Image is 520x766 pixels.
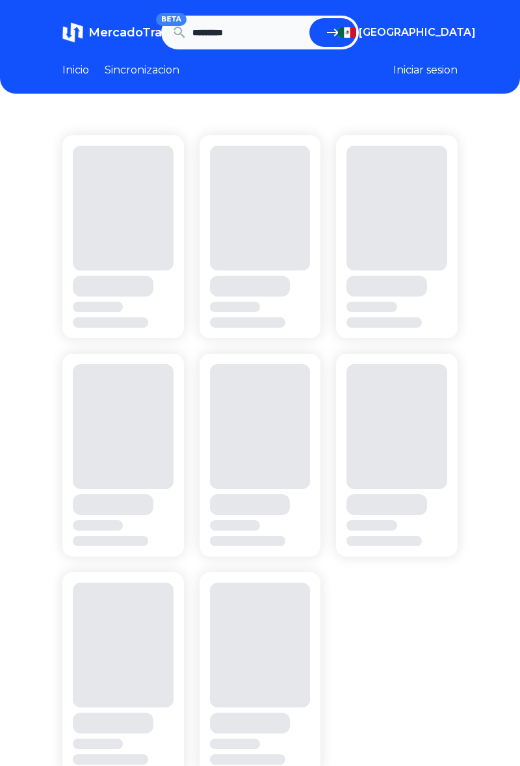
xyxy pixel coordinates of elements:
[105,62,179,78] a: Sincronizacion
[88,25,176,40] span: MercadoTrack
[62,22,83,43] img: MercadoTrack
[359,25,476,40] span: [GEOGRAPHIC_DATA]
[156,13,187,26] span: BETA
[62,22,161,43] a: MercadoTrackBETA
[338,27,356,38] img: Mexico
[393,62,458,78] button: Iniciar sesion
[338,25,458,40] button: [GEOGRAPHIC_DATA]
[62,62,89,78] a: Inicio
